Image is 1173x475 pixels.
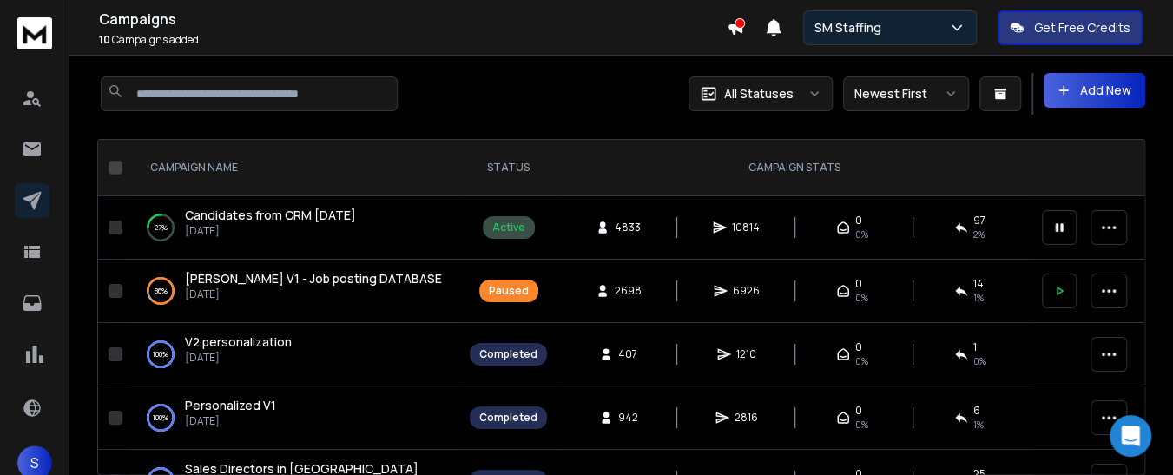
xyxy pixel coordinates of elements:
p: 86 % [155,282,168,300]
th: STATUS [459,140,557,196]
span: 0% [855,228,868,241]
td: 100%V2 personalization[DATE] [129,323,459,386]
span: 0 [855,214,862,228]
p: SM Staffing [814,19,888,36]
span: 10 [99,32,110,47]
span: 4833 [615,221,641,234]
button: Newest First [843,76,969,111]
p: Campaigns added [99,33,727,47]
span: 0 [855,404,862,418]
button: Get Free Credits [998,10,1143,45]
span: 407 [618,347,637,361]
span: 97 [973,214,985,228]
span: Candidates from CRM [DATE] [185,207,356,223]
div: Active [492,221,525,234]
p: 100 % [153,409,168,426]
span: 0 [855,277,862,291]
td: 86%[PERSON_NAME] V1 - Job posting DATABASE[DATE] [129,260,459,323]
td: 100%Personalized V1[DATE] [129,386,459,450]
span: Personalized V1 [185,397,276,413]
span: 0% [855,354,868,368]
div: Open Intercom Messenger [1110,415,1151,457]
p: Get Free Credits [1034,19,1130,36]
th: CAMPAIGN STATS [557,140,1031,196]
span: 1 % [973,291,984,305]
div: Completed [479,411,537,425]
a: [PERSON_NAME] V1 - Job posting DATABASE [185,270,442,287]
span: 2816 [735,411,758,425]
span: 2 % [973,228,985,241]
span: 1 [973,340,977,354]
div: Paused [489,284,529,298]
span: 1210 [736,347,756,361]
a: V2 personalization [185,333,292,351]
div: Completed [479,347,537,361]
span: 6926 [733,284,760,298]
span: 10814 [732,221,760,234]
span: 0% [855,418,868,432]
span: 2698 [615,284,642,298]
span: 942 [618,411,638,425]
a: Personalized V1 [185,397,276,414]
span: 1 % [973,418,984,432]
span: 0% [855,291,868,305]
p: 27 % [155,219,168,236]
p: [DATE] [185,351,292,365]
span: 0 % [973,354,986,368]
img: logo [17,17,52,49]
p: [DATE] [185,414,276,428]
p: [DATE] [185,224,356,238]
td: 27%Candidates from CRM [DATE][DATE] [129,196,459,260]
p: 100 % [153,346,168,363]
th: CAMPAIGN NAME [129,140,459,196]
span: 6 [973,404,980,418]
a: Candidates from CRM [DATE] [185,207,356,224]
p: [DATE] [185,287,442,301]
button: Add New [1044,73,1145,108]
span: V2 personalization [185,333,292,350]
p: All Statuses [724,85,794,102]
span: 0 [855,340,862,354]
span: 14 [973,277,984,291]
h1: Campaigns [99,9,727,30]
